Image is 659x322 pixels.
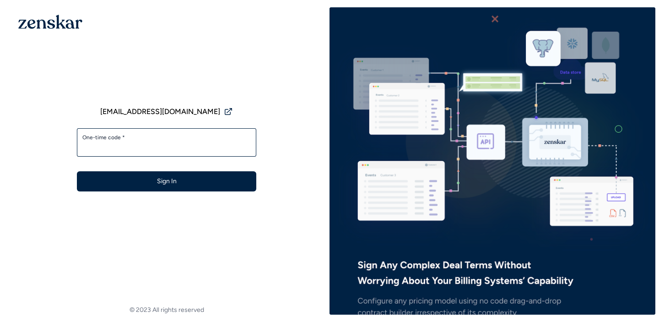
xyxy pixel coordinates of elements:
[100,106,220,117] span: [EMAIL_ADDRESS][DOMAIN_NAME]
[82,134,251,141] label: One-time code *
[4,306,329,315] footer: © 2023 All rights reserved
[18,15,82,29] img: 1OGAJ2xQqyY4LXKgY66KYq0eOWRCkrZdAb3gUhuVAqdWPZE9SRJmCz+oDMSn4zDLXe31Ii730ItAGKgCKgCCgCikA4Av8PJUP...
[77,171,256,191] button: Sign In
